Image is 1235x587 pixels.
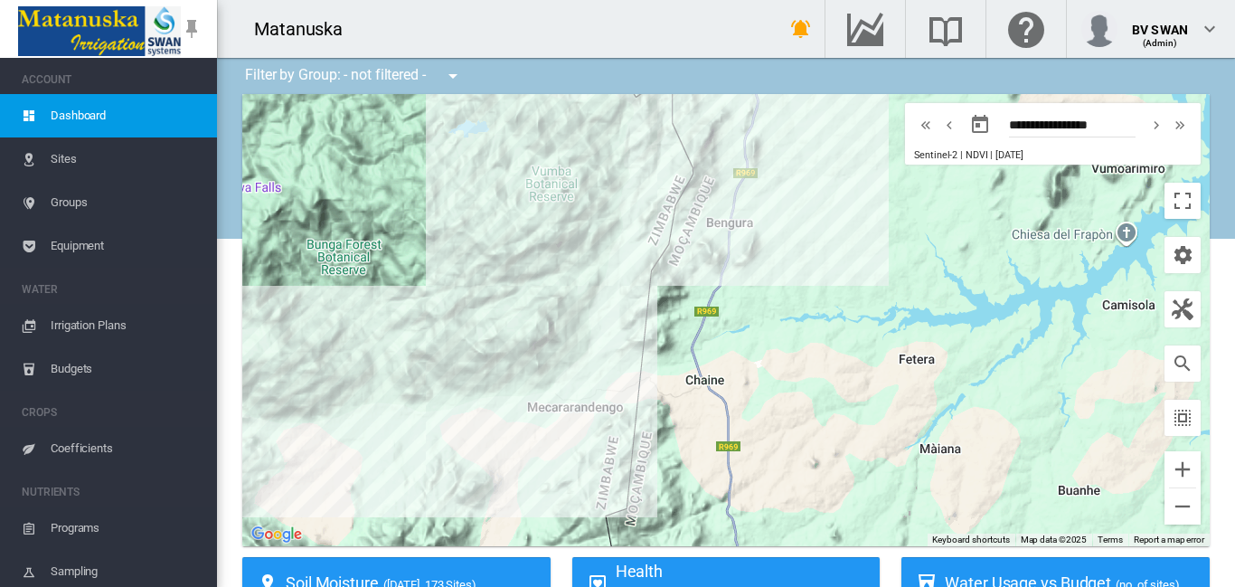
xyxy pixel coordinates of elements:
[1098,535,1123,544] a: Terms
[1021,535,1088,544] span: Map data ©2025
[247,523,306,546] img: Google
[247,523,306,546] a: Open this area in Google Maps (opens a new window)
[1168,114,1192,136] button: icon-chevron-double-right
[932,534,1010,546] button: Keyboard shortcuts
[51,347,203,391] span: Budgets
[938,114,961,136] button: icon-chevron-left
[1172,244,1193,266] md-icon: icon-cog
[51,94,203,137] span: Dashboard
[1143,38,1178,48] span: (Admin)
[1164,400,1201,436] button: icon-select-all
[1172,353,1193,374] md-icon: icon-magnify
[22,478,203,507] span: NUTRIENTS
[442,65,464,87] md-icon: icon-menu-down
[22,65,203,94] span: ACCOUNT
[914,149,987,161] span: Sentinel-2 | NDVI
[51,137,203,181] span: Sites
[51,224,203,268] span: Equipment
[51,181,203,224] span: Groups
[914,114,938,136] button: icon-chevron-double-left
[435,58,471,94] button: icon-menu-down
[51,427,203,470] span: Coefficients
[1199,18,1221,40] md-icon: icon-chevron-down
[962,107,998,143] button: md-calendar
[939,114,959,136] md-icon: icon-chevron-left
[254,16,359,42] div: Matanuska
[844,18,887,40] md-icon: Go to the Data Hub
[783,11,819,47] button: icon-bell-ring
[1172,407,1193,429] md-icon: icon-select-all
[181,18,203,40] md-icon: icon-pin
[924,18,967,40] md-icon: Search the knowledge base
[51,507,203,550] span: Programs
[22,275,203,304] span: WATER
[1164,346,1201,382] button: icon-magnify
[1004,18,1048,40] md-icon: Click here for help
[1145,114,1168,136] button: icon-chevron-right
[22,398,203,427] span: CROPS
[1146,114,1166,136] md-icon: icon-chevron-right
[1081,11,1117,47] img: profile.jpg
[1134,535,1204,544] a: Report a map error
[231,58,476,94] div: Filter by Group: - not filtered -
[18,6,181,56] img: Matanuska_LOGO.png
[1164,488,1201,525] button: Zoom out
[1164,237,1201,273] button: icon-cog
[916,114,936,136] md-icon: icon-chevron-double-left
[1132,14,1188,32] div: BV SWAN
[990,149,1023,161] span: | [DATE]
[1164,451,1201,488] button: Zoom in
[1164,183,1201,219] button: Toggle fullscreen view
[790,18,812,40] md-icon: icon-bell-ring
[1170,114,1190,136] md-icon: icon-chevron-double-right
[51,304,203,347] span: Irrigation Plans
